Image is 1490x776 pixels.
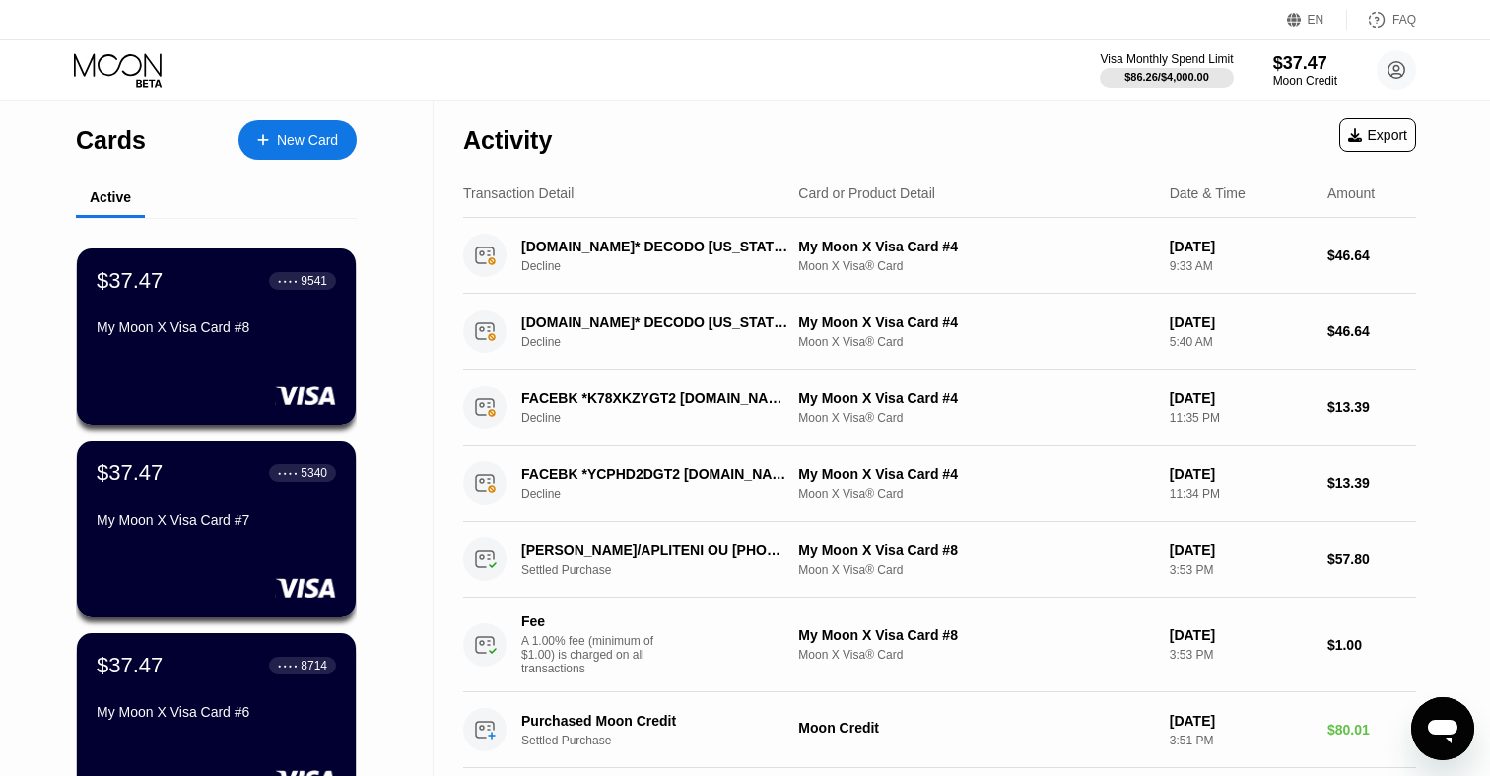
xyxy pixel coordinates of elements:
[1170,648,1312,662] div: 3:53 PM
[798,390,1153,406] div: My Moon X Visa Card #4
[1100,52,1233,66] div: Visa Monthly Spend Limit
[1124,71,1209,83] div: $86.26 / $4,000.00
[1170,335,1312,349] div: 5:40 AM
[1170,411,1312,425] div: 11:35 PM
[521,634,669,675] div: A 1.00% fee (minimum of $1.00) is charged on all transactions
[1170,563,1312,577] div: 3:53 PM
[76,126,146,155] div: Cards
[463,185,574,201] div: Transaction Detail
[463,692,1416,768] div: Purchased Moon CreditSettled PurchaseMoon Credit[DATE]3:51 PM$80.01
[1347,10,1416,30] div: FAQ
[798,627,1153,643] div: My Moon X Visa Card #8
[798,259,1153,273] div: Moon X Visa® Card
[521,411,809,425] div: Decline
[90,189,131,205] div: Active
[463,126,552,155] div: Activity
[521,734,809,747] div: Settled Purchase
[97,268,163,294] div: $37.47
[301,659,327,672] div: 8714
[1327,399,1416,415] div: $13.39
[1170,390,1312,406] div: [DATE]
[1170,627,1312,643] div: [DATE]
[798,563,1153,577] div: Moon X Visa® Card
[97,460,163,486] div: $37.47
[1348,127,1407,143] div: Export
[97,319,336,335] div: My Moon X Visa Card #8
[1327,323,1416,339] div: $46.64
[521,259,809,273] div: Decline
[1273,53,1337,74] div: $37.47
[1327,551,1416,567] div: $57.80
[278,470,298,476] div: ● ● ● ●
[798,466,1153,482] div: My Moon X Visa Card #4
[463,446,1416,522] div: FACEBK *YCPHD2DGT2 [DOMAIN_NAME] IEDeclineMy Moon X Visa Card #4Moon X Visa® Card[DATE]11:34 PM$1...
[798,720,1153,736] div: Moon Credit
[521,542,788,558] div: [PERSON_NAME]/APLITENI OU [PHONE_NUMBER] EE
[798,411,1153,425] div: Moon X Visa® Card
[97,704,336,720] div: My Moon X Visa Card #6
[1170,239,1312,254] div: [DATE]
[463,370,1416,446] div: FACEBK *K78XKZYGT2 [DOMAIN_NAME] IEDeclineMy Moon X Visa Card #4Moon X Visa® Card[DATE]11:35 PM$1...
[97,512,336,528] div: My Moon X Visa Card #7
[1327,185,1375,201] div: Amount
[463,294,1416,370] div: [DOMAIN_NAME]* DECODO [US_STATE] [GEOGRAPHIC_DATA]DeclineMy Moon X Visa Card #4Moon X Visa® Card[...
[463,598,1416,692] div: FeeA 1.00% fee (minimum of $1.00) is charged on all transactionsMy Moon X Visa Card #8Moon X Visa...
[1170,315,1312,330] div: [DATE]
[1339,118,1416,152] div: Export
[521,466,788,482] div: FACEBK *YCPHD2DGT2 [DOMAIN_NAME] IE
[1273,53,1337,88] div: $37.47Moon Credit
[798,185,935,201] div: Card or Product Detail
[277,132,338,149] div: New Card
[1273,74,1337,88] div: Moon Credit
[521,390,788,406] div: FACEBK *K78XKZYGT2 [DOMAIN_NAME] IE
[238,120,357,160] div: New Card
[1170,185,1246,201] div: Date & Time
[798,335,1153,349] div: Moon X Visa® Card
[798,542,1153,558] div: My Moon X Visa Card #8
[521,713,788,729] div: Purchased Moon Credit
[301,466,327,480] div: 5340
[301,274,327,288] div: 9541
[1170,466,1312,482] div: [DATE]
[463,522,1416,598] div: [PERSON_NAME]/APLITENI OU [PHONE_NUMBER] EESettled PurchaseMy Moon X Visa Card #8Moon X Visa® Car...
[1327,637,1416,653] div: $1.00
[77,248,356,425] div: $37.47● ● ● ●9541My Moon X Visa Card #8
[1170,542,1312,558] div: [DATE]
[1327,247,1416,263] div: $46.64
[521,239,788,254] div: [DOMAIN_NAME]* DECODO [US_STATE] [GEOGRAPHIC_DATA]
[278,278,298,284] div: ● ● ● ●
[463,218,1416,294] div: [DOMAIN_NAME]* DECODO [US_STATE] [GEOGRAPHIC_DATA]DeclineMy Moon X Visa Card #4Moon X Visa® Card[...
[1411,697,1474,760] iframe: Button to launch messaging window
[798,648,1153,662] div: Moon X Visa® Card
[521,563,809,577] div: Settled Purchase
[1308,13,1324,27] div: EN
[1100,52,1233,88] div: Visa Monthly Spend Limit$86.26/$4,000.00
[798,239,1153,254] div: My Moon X Visa Card #4
[1170,259,1312,273] div: 9:33 AM
[798,487,1153,501] div: Moon X Visa® Card
[521,487,809,501] div: Decline
[77,441,356,617] div: $37.47● ● ● ●5340My Moon X Visa Card #7
[521,315,788,330] div: [DOMAIN_NAME]* DECODO [US_STATE] [GEOGRAPHIC_DATA]
[1170,713,1312,729] div: [DATE]
[278,663,298,669] div: ● ● ● ●
[97,653,163,678] div: $37.47
[1170,487,1312,501] div: 11:34 PM
[1392,13,1416,27] div: FAQ
[1170,734,1312,747] div: 3:51 PM
[1327,475,1416,491] div: $13.39
[521,335,809,349] div: Decline
[1327,722,1416,738] div: $80.01
[1287,10,1347,30] div: EN
[521,613,659,629] div: Fee
[798,315,1153,330] div: My Moon X Visa Card #4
